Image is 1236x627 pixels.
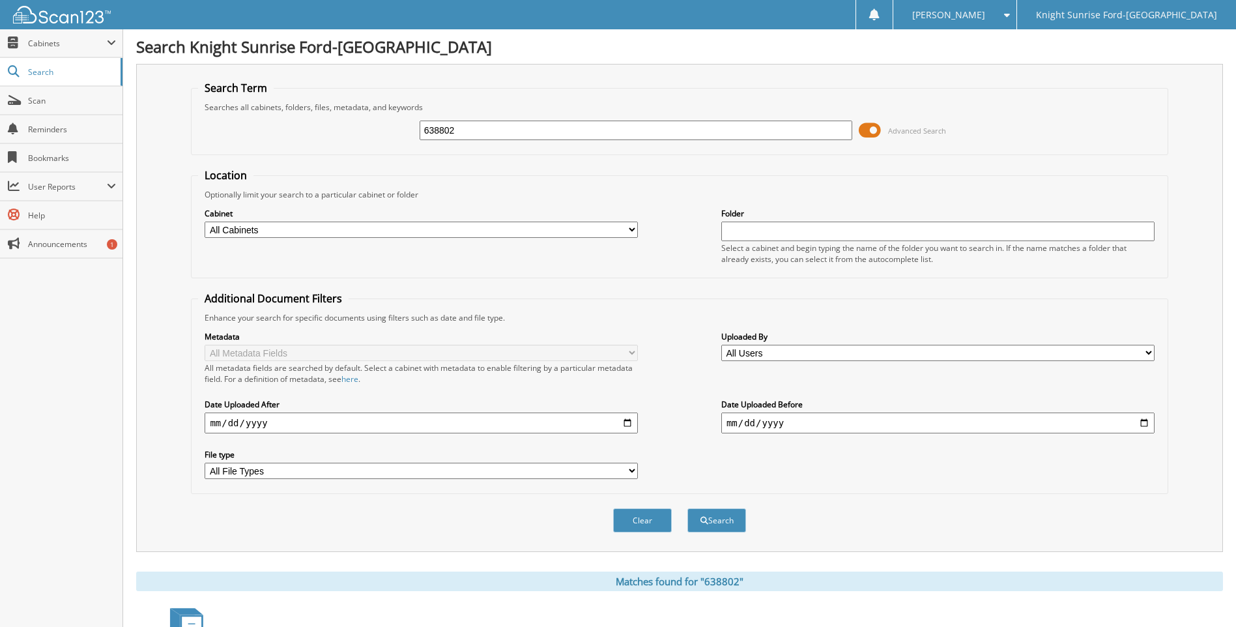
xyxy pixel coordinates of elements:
[28,153,116,164] span: Bookmarks
[205,413,638,433] input: start
[205,399,638,410] label: Date Uploaded After
[205,449,638,460] label: File type
[205,362,638,385] div: All metadata fields are searched by default. Select a cabinet with metadata to enable filtering b...
[28,95,116,106] span: Scan
[721,413,1155,433] input: end
[13,6,111,23] img: scan123-logo-white.svg
[28,38,107,49] span: Cabinets
[28,181,107,192] span: User Reports
[687,508,746,532] button: Search
[136,36,1223,57] h1: Search Knight Sunrise Ford-[GEOGRAPHIC_DATA]
[198,291,349,306] legend: Additional Document Filters
[912,11,985,19] span: [PERSON_NAME]
[28,66,114,78] span: Search
[721,208,1155,219] label: Folder
[205,331,638,342] label: Metadata
[28,210,116,221] span: Help
[721,331,1155,342] label: Uploaded By
[198,168,253,182] legend: Location
[198,102,1160,113] div: Searches all cabinets, folders, files, metadata, and keywords
[341,373,358,385] a: here
[888,126,946,136] span: Advanced Search
[136,572,1223,591] div: Matches found for "638802"
[198,312,1160,323] div: Enhance your search for specific documents using filters such as date and file type.
[28,239,116,250] span: Announcements
[198,81,274,95] legend: Search Term
[205,208,638,219] label: Cabinet
[721,242,1155,265] div: Select a cabinet and begin typing the name of the folder you want to search in. If the name match...
[107,239,117,250] div: 1
[28,124,116,135] span: Reminders
[613,508,672,532] button: Clear
[1036,11,1217,19] span: Knight Sunrise Ford-[GEOGRAPHIC_DATA]
[198,189,1160,200] div: Optionally limit your search to a particular cabinet or folder
[721,399,1155,410] label: Date Uploaded Before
